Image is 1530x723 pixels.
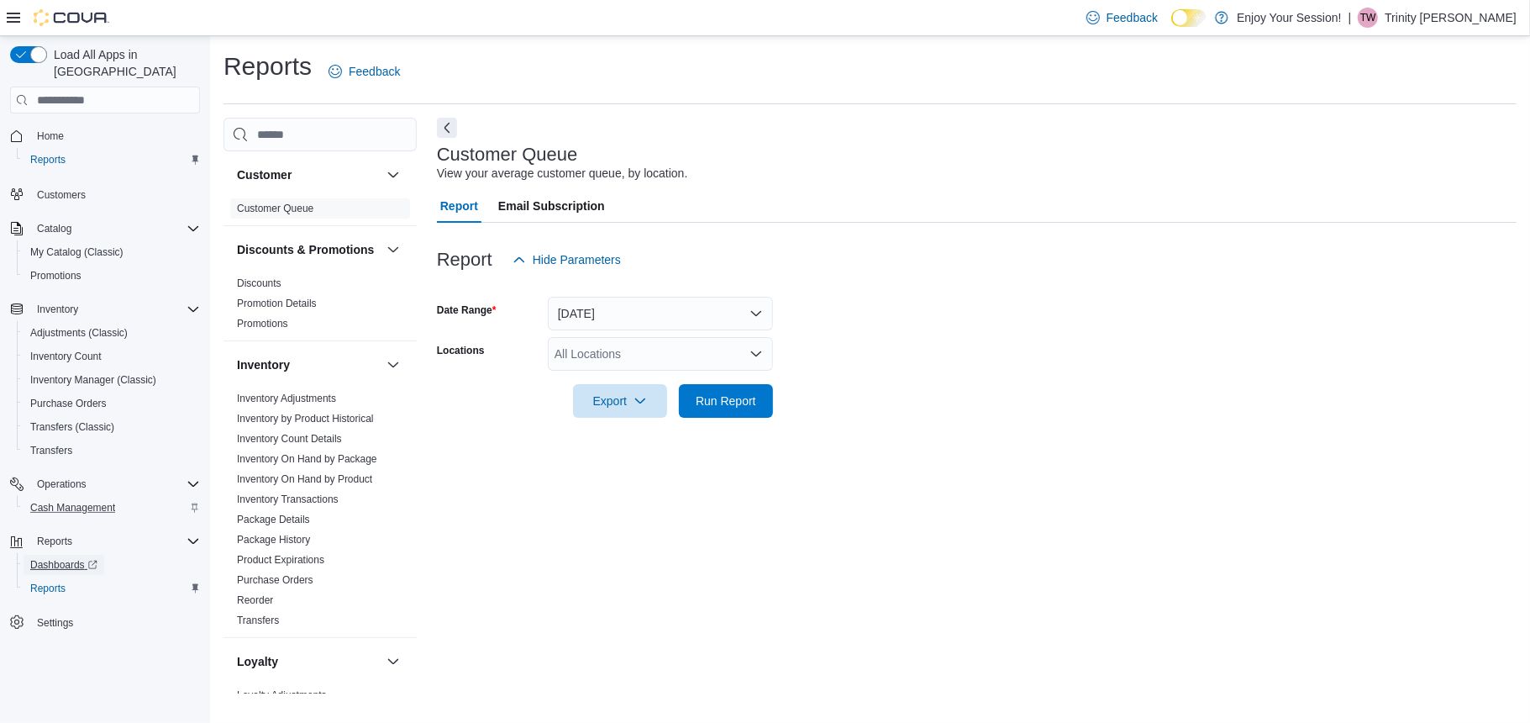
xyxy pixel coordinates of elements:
[3,530,207,553] button: Reports
[383,165,403,185] button: Customer
[17,577,207,600] button: Reports
[237,166,380,183] button: Customer
[1349,8,1352,28] p: |
[506,243,628,277] button: Hide Parameters
[37,188,86,202] span: Customers
[24,555,200,575] span: Dashboards
[237,412,374,425] span: Inventory by Product Historical
[437,303,497,317] label: Date Range
[1360,8,1376,28] span: TW
[237,277,281,289] a: Discounts
[237,554,324,566] a: Product Expirations
[237,432,342,446] span: Inventory Count Details
[24,417,200,437] span: Transfers (Classic)
[17,345,207,368] button: Inventory Count
[237,452,377,466] span: Inventory On Hand by Package
[17,240,207,264] button: My Catalog (Classic)
[30,125,200,146] span: Home
[30,326,128,340] span: Adjustments (Classic)
[3,182,207,206] button: Customers
[437,165,688,182] div: View your average customer queue, by location.
[437,250,492,270] h3: Report
[30,558,97,572] span: Dashboards
[37,478,87,491] span: Operations
[1237,8,1342,28] p: Enjoy Your Session!
[30,183,200,204] span: Customers
[237,689,327,702] span: Loyalty Adjustments
[47,46,200,80] span: Load All Apps in [GEOGRAPHIC_DATA]
[237,453,377,465] a: Inventory On Hand by Package
[24,441,79,461] a: Transfers
[37,303,78,316] span: Inventory
[30,420,114,434] span: Transfers (Classic)
[223,273,417,340] div: Discounts & Promotions
[237,513,310,526] span: Package Details
[237,533,310,546] span: Package History
[223,388,417,637] div: Inventory
[3,610,207,635] button: Settings
[30,219,78,239] button: Catalog
[3,124,207,148] button: Home
[30,397,107,410] span: Purchase Orders
[34,9,109,26] img: Cova
[437,118,457,138] button: Next
[237,614,279,627] span: Transfers
[17,439,207,462] button: Transfers
[24,555,104,575] a: Dashboards
[237,493,339,505] a: Inventory Transactions
[3,298,207,321] button: Inventory
[24,441,200,461] span: Transfers
[17,392,207,415] button: Purchase Orders
[237,473,372,485] a: Inventory On Hand by Product
[24,393,200,414] span: Purchase Orders
[237,594,273,607] span: Reorder
[1385,8,1517,28] p: Trinity [PERSON_NAME]
[30,613,80,633] a: Settings
[17,496,207,520] button: Cash Management
[237,166,292,183] h3: Customer
[1171,27,1172,28] span: Dark Mode
[696,393,756,409] span: Run Report
[749,347,763,361] button: Open list of options
[237,277,281,290] span: Discounts
[24,323,200,343] span: Adjustments (Classic)
[237,413,374,425] a: Inventory by Product Historical
[237,318,288,330] a: Promotions
[24,266,88,286] a: Promotions
[1358,8,1378,28] div: Trinity Walker
[237,241,374,258] h3: Discounts & Promotions
[17,264,207,288] button: Promotions
[237,433,342,445] a: Inventory Count Details
[24,242,200,262] span: My Catalog (Classic)
[30,219,200,239] span: Catalog
[17,415,207,439] button: Transfers (Classic)
[30,373,156,387] span: Inventory Manager (Classic)
[24,346,200,367] span: Inventory Count
[237,472,372,486] span: Inventory On Hand by Product
[24,150,72,170] a: Reports
[30,474,93,494] button: Operations
[10,117,200,678] nav: Complex example
[237,653,380,670] button: Loyalty
[30,350,102,363] span: Inventory Count
[3,472,207,496] button: Operations
[30,612,200,633] span: Settings
[583,384,657,418] span: Export
[30,153,66,166] span: Reports
[30,531,200,551] span: Reports
[237,573,313,587] span: Purchase Orders
[383,240,403,260] button: Discounts & Promotions
[237,689,327,701] a: Loyalty Adjustments
[237,615,279,626] a: Transfers
[30,299,200,319] span: Inventory
[24,266,200,286] span: Promotions
[237,241,380,258] button: Discounts & Promotions
[237,574,313,586] a: Purchase Orders
[3,217,207,240] button: Catalog
[437,344,485,357] label: Locations
[383,355,403,375] button: Inventory
[30,531,79,551] button: Reports
[679,384,773,418] button: Run Report
[24,323,134,343] a: Adjustments (Classic)
[237,297,317,310] span: Promotion Details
